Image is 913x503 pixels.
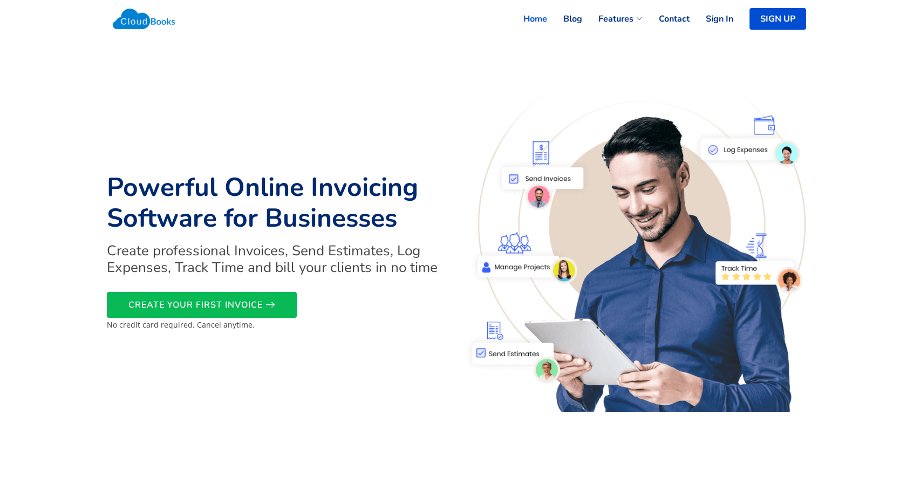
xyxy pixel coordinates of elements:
[107,3,181,35] img: Cloudbooks Logo
[507,7,547,31] a: Home
[750,8,806,30] a: SIGN UP
[107,242,450,276] h2: Create professional Invoices, Send Estimates, Log Expenses, Track Time and bill your clients in n...
[107,292,297,318] a: CREATE YOUR FIRST INVOICE
[598,12,633,25] span: Features
[643,7,690,31] a: Contact
[690,7,733,31] a: Sign In
[107,172,450,234] h1: Powerful Online Invoicing Software for Businesses
[107,320,255,330] small: No credit card required. Cancel anytime.
[582,7,643,31] a: Features
[547,7,582,31] a: Blog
